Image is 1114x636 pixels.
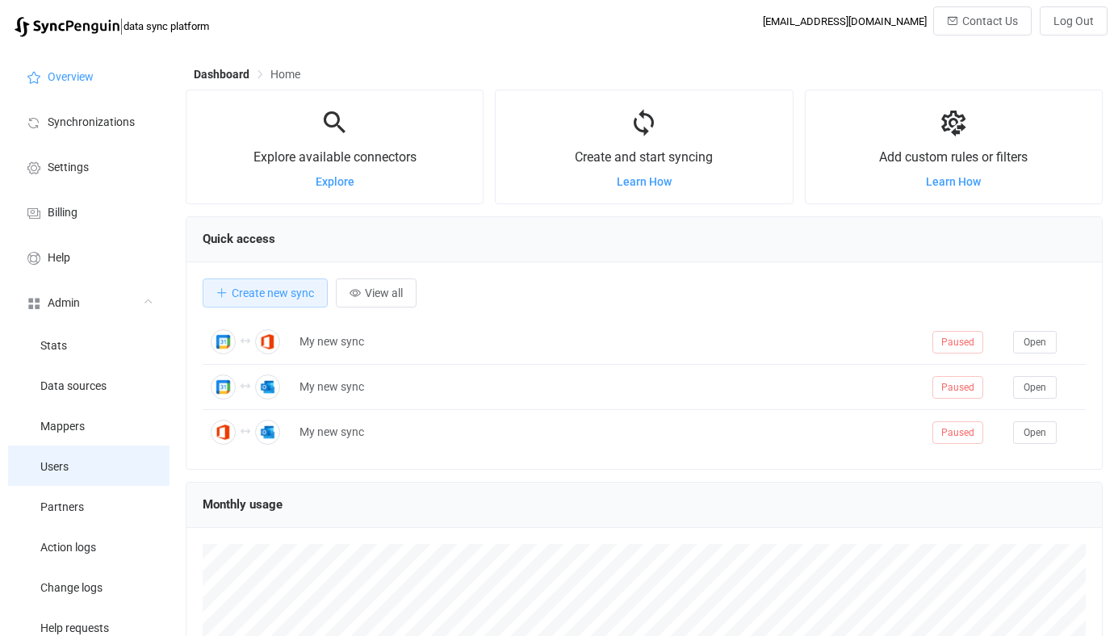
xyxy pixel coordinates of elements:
span: Open [1024,382,1046,393]
span: Settings [48,161,89,174]
div: [EMAIL_ADDRESS][DOMAIN_NAME] [763,15,927,27]
a: Partners [8,486,170,526]
span: Paused [932,421,983,444]
a: Open [1013,335,1057,348]
button: Create new sync [203,278,328,308]
span: Contact Us [962,15,1018,27]
a: Change logs [8,567,170,607]
button: Open [1013,331,1057,354]
button: Contact Us [933,6,1032,36]
a: Open [1013,425,1057,438]
a: Learn How [617,175,672,188]
img: Office 365 Calendar Meetings [211,420,236,445]
a: Mappers [8,405,170,446]
button: Open [1013,376,1057,399]
a: Billing [8,189,170,234]
span: Monthly usage [203,497,283,512]
span: Paused [932,331,983,354]
div: Breadcrumb [194,69,300,80]
img: Outlook Calendar Meetings [255,374,280,400]
span: Log Out [1053,15,1094,27]
img: Google Calendar Meetings [211,374,236,400]
span: Add custom rules or filters [879,149,1028,165]
span: Open [1024,427,1046,438]
span: Partners [40,501,84,514]
span: Action logs [40,542,96,554]
span: Change logs [40,582,103,595]
span: Paused [932,376,983,399]
a: Data sources [8,365,170,405]
a: Help [8,234,170,279]
a: Settings [8,144,170,189]
span: Data sources [40,380,107,393]
a: Synchronizations [8,98,170,144]
button: Log Out [1040,6,1108,36]
div: My new sync [291,423,924,441]
span: | [119,15,124,37]
img: Office 365 Calendar Meetings [255,329,280,354]
a: |data sync platform [15,15,209,37]
span: Synchronizations [48,116,135,129]
a: Learn How [926,175,981,188]
a: Open [1013,380,1057,393]
span: Stats [40,340,67,353]
span: Create new sync [232,287,314,299]
a: Users [8,446,170,486]
span: Open [1024,337,1046,348]
button: View all [336,278,417,308]
span: Explore available connectors [253,149,417,165]
span: Users [40,461,69,474]
span: Create and start syncing [575,149,713,165]
a: Stats [8,324,170,365]
img: Google Calendar Meetings [211,329,236,354]
div: My new sync [291,333,924,351]
span: Home [270,68,300,81]
a: Explore [316,175,354,188]
div: My new sync [291,378,924,396]
span: Billing [48,207,77,220]
button: Open [1013,421,1057,444]
span: Overview [48,71,94,84]
span: Help requests [40,622,109,635]
img: Outlook Calendar Meetings [255,420,280,445]
span: Help [48,252,70,265]
span: Quick access [203,232,275,246]
a: Overview [8,53,170,98]
img: syncpenguin.svg [15,17,119,37]
a: Action logs [8,526,170,567]
span: View all [365,287,403,299]
span: Mappers [40,421,85,433]
span: data sync platform [124,20,209,32]
span: Admin [48,297,80,310]
span: Dashboard [194,68,249,81]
